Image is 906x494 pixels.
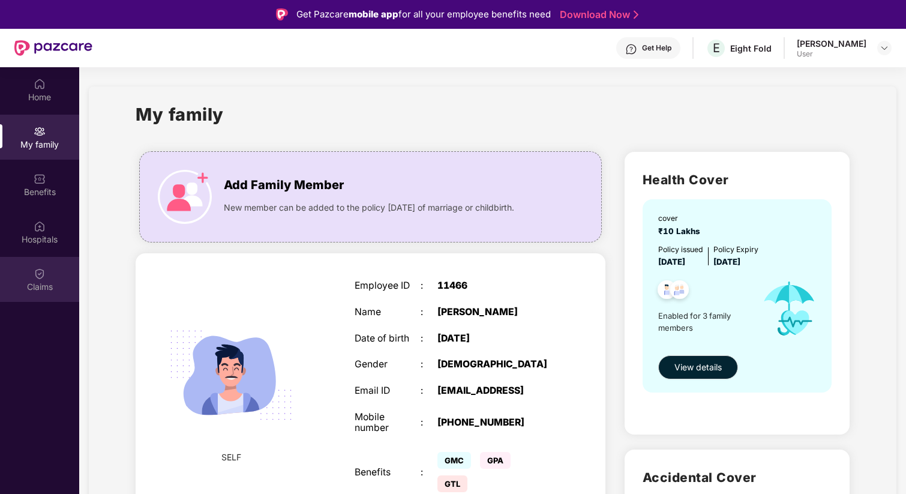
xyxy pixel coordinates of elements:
[355,359,421,370] div: Gender
[355,467,421,478] div: Benefits
[421,467,437,478] div: :
[713,41,720,55] span: E
[355,412,421,434] div: Mobile number
[421,333,437,345] div: :
[642,43,671,53] div: Get Help
[155,300,307,451] img: svg+xml;base64,PHN2ZyB4bWxucz0iaHR0cDovL3d3dy53My5vcmcvMjAwMC9zdmciIHdpZHRoPSIyMjQiIGhlaWdodD0iMT...
[643,468,832,487] h2: Accidental Cover
[674,361,722,374] span: View details
[658,226,705,236] span: ₹10 Lakhs
[421,385,437,397] div: :
[421,280,437,292] div: :
[421,307,437,318] div: :
[136,101,224,128] h1: My family
[34,78,46,90] img: svg+xml;base64,PHN2ZyBpZD0iSG9tZSIgeG1sbnM9Imh0dHA6Ly93d3cudzMub3JnLzIwMDAvc3ZnIiB3aWR0aD0iMjAiIG...
[34,220,46,232] img: svg+xml;base64,PHN2ZyBpZD0iSG9zcGl0YWxzIiB4bWxucz0iaHR0cDovL3d3dy53My5vcmcvMjAwMC9zdmciIHdpZHRoPS...
[34,173,46,185] img: svg+xml;base64,PHN2ZyBpZD0iQmVuZWZpdHMiIHhtbG5zPSJodHRwOi8vd3d3LnczLm9yZy8yMDAwL3N2ZyIgd2lkdGg9Ij...
[421,417,437,429] div: :
[658,244,703,255] div: Policy issued
[634,8,638,21] img: Stroke
[34,125,46,137] img: svg+xml;base64,PHN2ZyB3aWR0aD0iMjAiIGhlaWdodD0iMjAiIHZpZXdCb3g9IjAgMCAyMCAyMCIgZmlsbD0ibm9uZSIgeG...
[752,268,827,349] img: icon
[797,38,866,49] div: [PERSON_NAME]
[224,201,514,214] span: New member can be added to the policy [DATE] of marriage or childbirth.
[224,176,344,194] span: Add Family Member
[713,244,758,255] div: Policy Expiry
[437,452,471,469] span: GMC
[560,8,635,21] a: Download Now
[625,43,637,55] img: svg+xml;base64,PHN2ZyBpZD0iSGVscC0zMngzMiIgeG1sbnM9Imh0dHA6Ly93d3cudzMub3JnLzIwMDAvc3ZnIiB3aWR0aD...
[355,280,421,292] div: Employee ID
[158,170,212,224] img: icon
[296,7,551,22] div: Get Pazcare for all your employee benefits need
[437,333,553,345] div: [DATE]
[421,359,437,370] div: :
[437,359,553,370] div: [DEMOGRAPHIC_DATA]
[658,310,752,334] span: Enabled for 3 family members
[658,212,705,224] div: cover
[730,43,772,54] div: Eight Fold
[880,43,889,53] img: svg+xml;base64,PHN2ZyBpZD0iRHJvcGRvd24tMzJ4MzIiIHhtbG5zPSJodHRwOi8vd3d3LnczLm9yZy8yMDAwL3N2ZyIgd2...
[34,268,46,280] img: svg+xml;base64,PHN2ZyBpZD0iQ2xhaW0iIHhtbG5zPSJodHRwOi8vd3d3LnczLm9yZy8yMDAwL3N2ZyIgd2lkdGg9IjIwIi...
[221,451,241,464] span: SELF
[355,385,421,397] div: Email ID
[355,307,421,318] div: Name
[480,452,511,469] span: GPA
[652,277,682,306] img: svg+xml;base64,PHN2ZyB4bWxucz0iaHR0cDovL3d3dy53My5vcmcvMjAwMC9zdmciIHdpZHRoPSI0OC45NDMiIGhlaWdodD...
[665,277,694,306] img: svg+xml;base64,PHN2ZyB4bWxucz0iaHR0cDovL3d3dy53My5vcmcvMjAwMC9zdmciIHdpZHRoPSI0OC45NDMiIGhlaWdodD...
[14,40,92,56] img: New Pazcare Logo
[658,355,738,379] button: View details
[643,170,832,190] h2: Health Cover
[349,8,398,20] strong: mobile app
[437,385,553,397] div: [EMAIL_ADDRESS]
[276,8,288,20] img: Logo
[797,49,866,59] div: User
[437,280,553,292] div: 11466
[355,333,421,345] div: Date of birth
[437,307,553,318] div: [PERSON_NAME]
[437,417,553,429] div: [PHONE_NUMBER]
[713,257,740,267] span: [DATE]
[437,475,467,492] span: GTL
[658,257,685,267] span: [DATE]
